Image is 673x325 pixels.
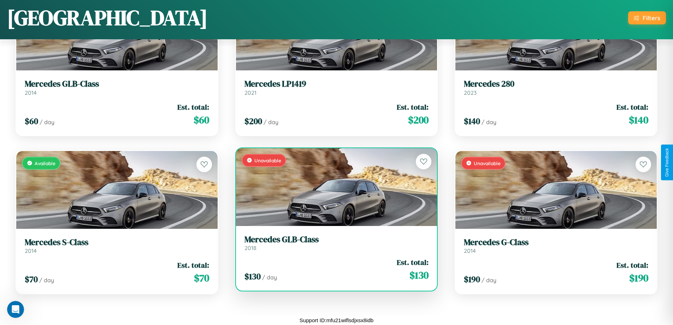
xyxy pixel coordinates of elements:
span: / day [482,118,496,126]
span: / day [482,277,496,284]
span: Est. total: [616,102,648,112]
span: $ 60 [194,113,209,127]
span: 2014 [464,247,476,254]
span: $ 70 [194,271,209,285]
span: $ 200 [244,115,262,127]
button: Filters [628,11,666,24]
h3: Mercedes GLB-Class [244,234,429,245]
span: Est. total: [397,102,429,112]
span: $ 70 [25,273,38,285]
p: Support ID: mfu21wiflsdjxsx8idb [300,315,373,325]
span: / day [264,118,278,126]
h1: [GEOGRAPHIC_DATA] [7,3,208,32]
span: $ 140 [464,115,480,127]
span: Est. total: [397,257,429,267]
span: / day [40,118,54,126]
h3: Mercedes GLB-Class [25,79,209,89]
span: Unavailable [474,160,501,166]
span: $ 200 [408,113,429,127]
span: 2014 [25,247,37,254]
span: $ 190 [464,273,480,285]
div: Filters [643,14,660,22]
a: Mercedes GLB-Class2018 [244,234,429,252]
span: Est. total: [177,102,209,112]
span: Est. total: [177,260,209,270]
h3: Mercedes 280 [464,79,648,89]
span: 2021 [244,89,256,96]
a: Mercedes 2802023 [464,79,648,96]
span: $ 140 [629,113,648,127]
span: $ 130 [244,271,261,282]
span: / day [39,277,54,284]
h3: Mercedes S-Class [25,237,209,248]
span: Available [35,160,55,166]
a: Mercedes G-Class2014 [464,237,648,255]
a: Mercedes S-Class2014 [25,237,209,255]
div: Give Feedback [665,148,669,177]
span: 2014 [25,89,37,96]
span: Unavailable [254,157,281,163]
h3: Mercedes G-Class [464,237,648,248]
iframe: Intercom live chat [7,301,24,318]
span: 2018 [244,244,256,251]
a: Mercedes LP14192021 [244,79,429,96]
span: / day [262,274,277,281]
span: 2023 [464,89,477,96]
h3: Mercedes LP1419 [244,79,429,89]
a: Mercedes GLB-Class2014 [25,79,209,96]
span: $ 190 [629,271,648,285]
span: $ 60 [25,115,38,127]
span: $ 130 [409,268,429,282]
span: Est. total: [616,260,648,270]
